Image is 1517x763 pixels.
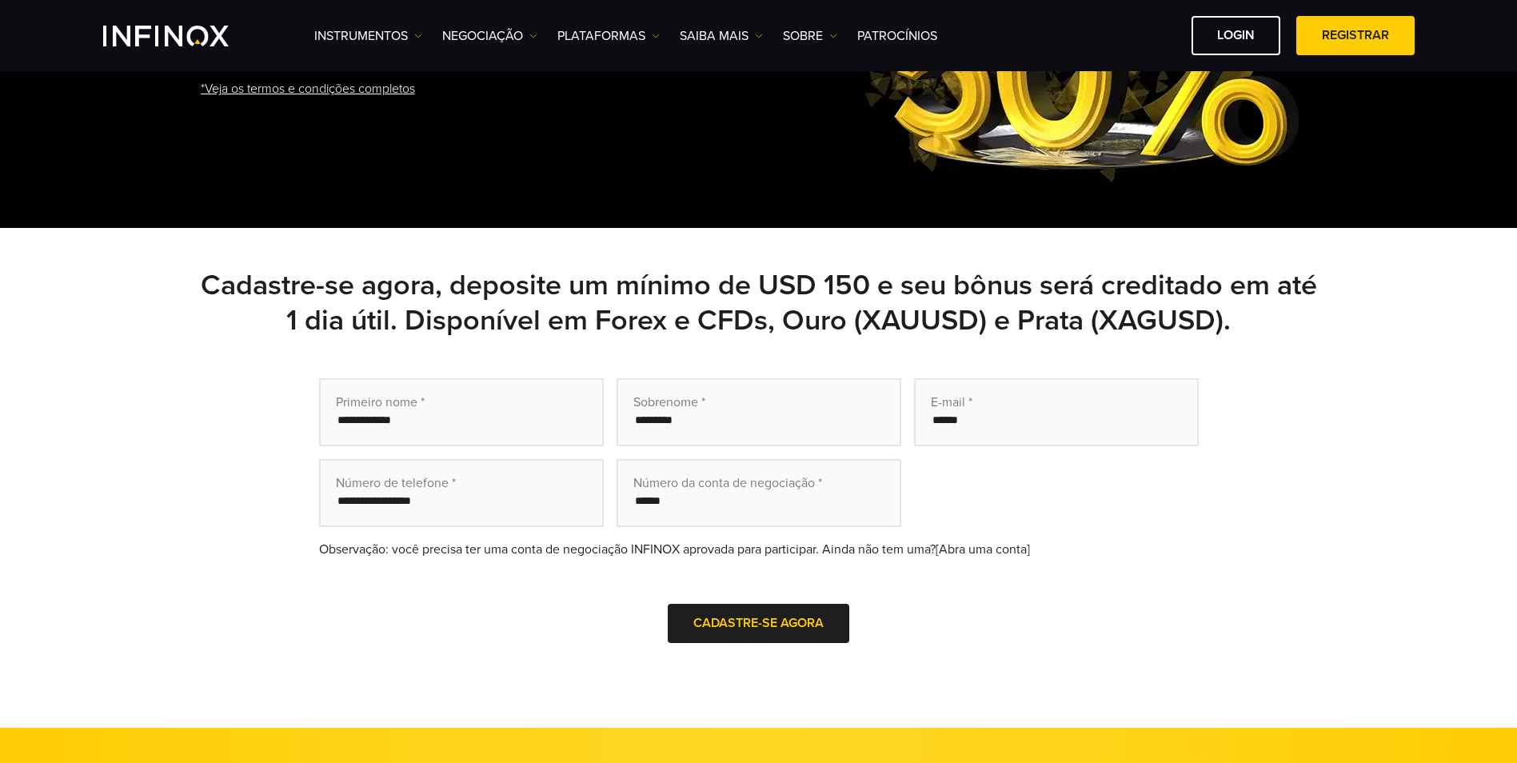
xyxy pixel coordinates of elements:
[319,540,1199,559] div: Observação: você precisa ter uma conta de negociação INFINOX aprovada para participar. Ainda não ...
[199,268,1319,338] h2: Cadastre-se agora, deposite um mínimo de USD 150 e seu bônus será creditado em até 1 dia útil. Di...
[936,541,1030,557] a: [Abra uma conta]
[199,70,417,109] a: *Veja os termos e condições completos
[442,26,537,46] a: NEGOCIAÇÃO
[314,26,422,46] a: Instrumentos
[668,604,849,643] button: Cadastre-se agora
[680,26,763,46] a: Saiba mais
[783,26,837,46] a: SOBRE
[693,615,824,631] span: Cadastre-se agora
[857,26,937,46] a: Patrocínios
[557,26,660,46] a: PLATAFORMAS
[1192,16,1280,55] a: Login
[103,26,266,46] a: INFINOX Logo
[1296,16,1415,55] a: Registrar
